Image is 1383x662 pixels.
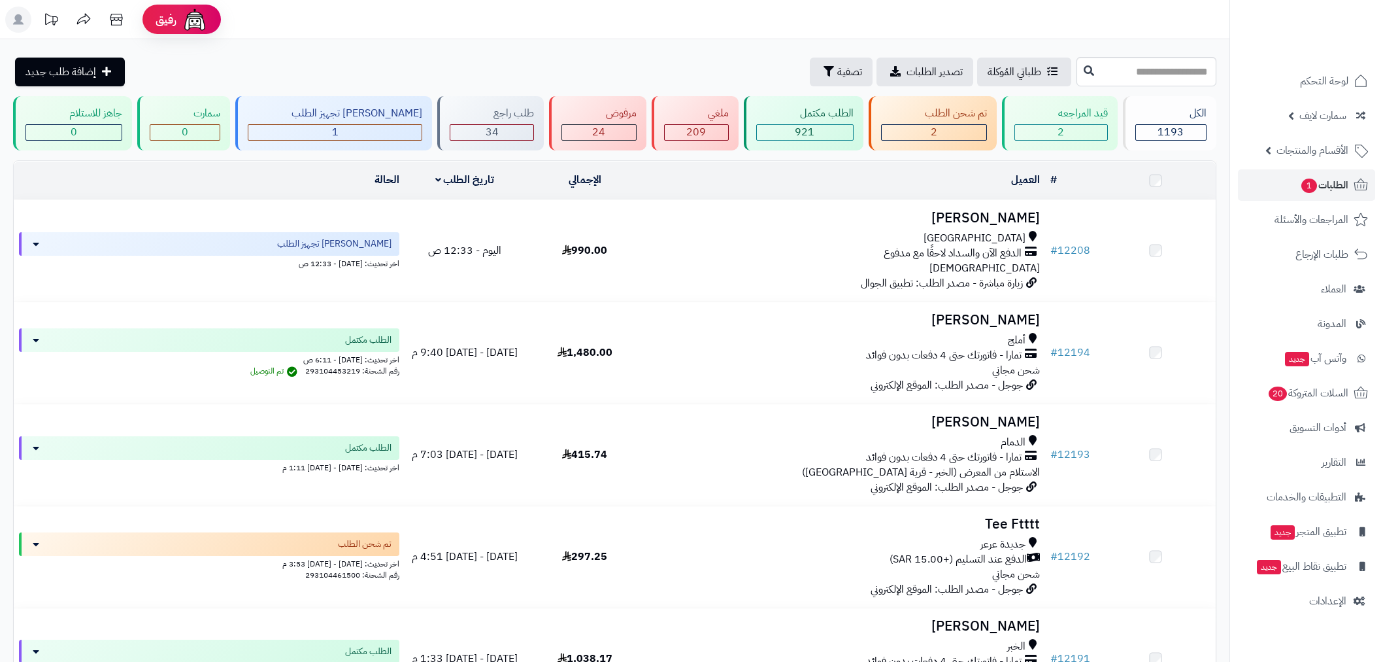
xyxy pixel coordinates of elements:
[650,415,1040,430] h3: [PERSON_NAME]
[562,549,607,565] span: 297.25
[890,552,1027,567] span: الدفع عند التسليم (+15.00 SAR)
[1238,169,1375,201] a: الطلبات1
[345,442,392,455] span: الطلب مكتمل
[756,106,854,121] div: الطلب مكتمل
[1256,557,1346,576] span: تطبيق نقاط البيع
[686,124,706,140] span: 209
[1238,308,1375,340] a: المدونة
[802,464,1040,480] span: الاستلام من المعرض (الخبر - قرية [GEOGRAPHIC_DATA])
[907,64,963,80] span: تصدير الطلبات
[428,243,501,258] span: اليوم - 12:33 ص
[1050,447,1090,462] a: #12193
[1238,551,1375,582] a: تطبيق نقاط البيعجديد
[1271,525,1295,540] span: جديد
[1001,435,1025,450] span: الدمام
[19,556,399,570] div: اخر تحديث: [DATE] - [DATE] 3:53 م
[305,569,399,581] span: رقم الشحنة: 293104461500
[182,7,208,33] img: ai-face.png
[999,96,1120,150] a: قيد المراجعه 2
[412,345,518,360] span: [DATE] - [DATE] 9:40 م
[71,124,77,140] span: 0
[332,124,339,140] span: 1
[1050,549,1090,565] a: #12192
[25,106,122,121] div: جاهز للاستلام
[1158,124,1184,140] span: 1193
[250,365,301,377] span: تم التوصيل
[931,124,937,140] span: 2
[1050,447,1058,462] span: #
[665,125,728,140] div: 209
[562,125,635,140] div: 24
[757,125,853,140] div: 921
[1275,211,1348,229] span: المراجعات والأسئلة
[977,58,1071,86] a: طلباتي المُوكلة
[450,125,533,140] div: 34
[277,237,392,251] span: [PERSON_NAME] تجهيز الطلب
[810,58,873,86] button: تصفية
[19,460,399,474] div: اخر تحديث: [DATE] - [DATE] 1:11 م
[1135,106,1207,121] div: الكل
[795,124,814,140] span: 921
[650,619,1040,634] h3: [PERSON_NAME]
[562,447,607,462] span: 415.74
[741,96,866,150] a: الطلب مكتمل 921
[871,582,1023,597] span: جوجل - مصدر الطلب: الموقع الإلكتروني
[664,106,729,121] div: ملغي
[546,96,648,150] a: مرفوض 24
[1322,453,1346,472] span: التقارير
[305,365,399,377] span: رقم الشحنة: 293104453219
[1257,560,1281,574] span: جديد
[562,243,607,258] span: 990.00
[1285,352,1309,366] span: جديد
[650,211,1040,226] h3: [PERSON_NAME]
[1015,125,1107,140] div: 2
[866,348,1022,363] span: تمارا - فاتورتك حتى 4 دفعات بدون فوائد
[871,479,1023,495] span: جوجل - مصدر الطلب: الموقع الإلكتروني
[1238,65,1375,97] a: لوحة التحكم
[1294,37,1371,64] img: logo-2.png
[1050,243,1090,258] a: #12208
[1238,585,1375,617] a: الإعدادات
[558,345,612,360] span: 1,480.00
[1295,245,1348,264] span: طلبات الإرجاع
[1014,106,1108,121] div: قيد المراجعه
[1238,377,1375,409] a: السلات المتروكة20
[412,549,518,565] span: [DATE] - [DATE] 4:51 م
[866,96,999,150] a: تم شحن الطلب 2
[1007,639,1025,654] span: الخبر
[1120,96,1219,150] a: الكل1193
[1238,343,1375,374] a: وآتس آبجديد
[412,447,518,462] span: [DATE] - [DATE] 7:03 م
[992,566,1040,582] span: شحن مجاني
[1050,345,1058,360] span: #
[649,96,741,150] a: ملغي 209
[248,106,422,121] div: [PERSON_NAME] تجهيز الطلب
[1238,273,1375,305] a: العملاء
[1299,107,1346,125] span: سمارت لايف
[156,12,176,27] span: رفيق
[10,96,135,150] a: جاهز للاستلام 0
[19,352,399,366] div: اخر تحديث: [DATE] - 6:11 ص
[1267,384,1348,402] span: السلات المتروكة
[135,96,233,150] a: سمارت 0
[450,106,534,121] div: طلب راجع
[884,246,1022,261] span: الدفع الآن والسداد لاحقًا مع مدفوع
[486,124,499,140] span: 34
[248,125,422,140] div: 1
[1238,204,1375,235] a: المراجعات والأسئلة
[1050,549,1058,565] span: #
[19,256,399,270] div: اخر تحديث: [DATE] - 12:33 ص
[1238,447,1375,478] a: التقارير
[1050,172,1057,188] a: #
[345,645,392,658] span: الطلب مكتمل
[375,172,399,188] a: الحالة
[1238,481,1375,513] a: التطبيقات والخدمات
[35,7,67,36] a: تحديثات المنصة
[924,231,1025,246] span: [GEOGRAPHIC_DATA]
[837,64,862,80] span: تصفية
[1050,345,1090,360] a: #12194
[1290,419,1346,437] span: أدوات التسويق
[992,362,1040,378] span: شحن مجاني
[650,313,1040,328] h3: [PERSON_NAME]
[592,124,605,140] span: 24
